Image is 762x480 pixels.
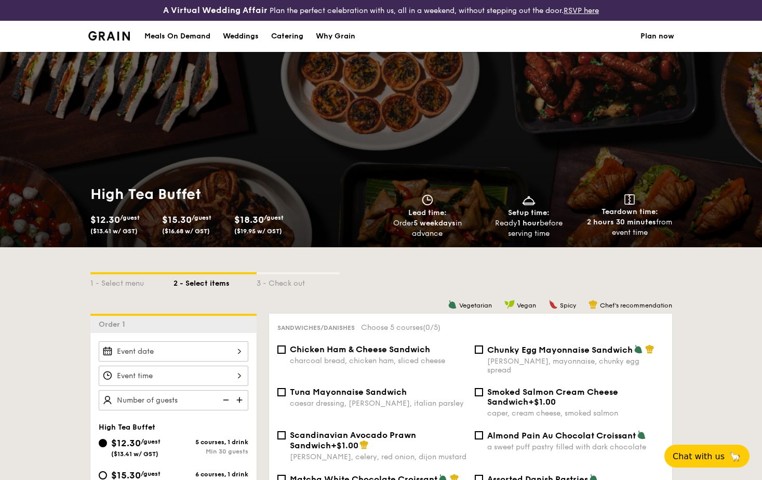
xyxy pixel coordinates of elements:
strong: 1 hour [517,219,540,228]
span: +$1.00 [528,397,556,407]
span: Tuna Mayonnaise Sandwich [290,387,407,397]
div: Min 30 guests [173,448,248,455]
a: Meals On Demand [138,21,217,52]
strong: 2 hours 30 minutes [587,218,656,226]
img: Grain [88,31,130,41]
input: $15.30/guest($16.68 w/ GST)6 courses, 1 drinkMin 30 guests [99,471,107,479]
div: caesar dressing, [PERSON_NAME], italian parsley [290,399,466,408]
span: Chat with us [673,451,725,461]
span: Choose 5 courses [361,323,440,332]
span: ($19.95 w/ GST) [234,228,282,235]
span: (0/5) [423,323,440,332]
div: Weddings [223,21,259,52]
span: $12.30 [90,214,120,225]
div: a sweet puff pastry filled with dark chocolate [487,443,664,451]
span: /guest [192,214,211,221]
span: /guest [264,214,284,221]
strong: 5 weekdays [413,219,456,228]
input: Chunky Egg Mayonnaise Sandwich[PERSON_NAME], mayonnaise, chunky egg spread [475,345,483,354]
button: Chat with us🦙 [664,445,750,468]
span: Lead time: [408,208,447,217]
span: Chicken Ham & Cheese Sandwich [290,344,430,354]
input: Event date [99,341,248,362]
div: Meals On Demand [144,21,210,52]
a: Why Grain [310,21,362,52]
h4: A Virtual Wedding Affair [163,4,268,17]
span: Teardown time: [601,207,658,216]
div: caper, cream cheese, smoked salmon [487,409,664,418]
span: ($13.41 w/ GST) [111,450,158,458]
div: [PERSON_NAME], mayonnaise, chunky egg spread [487,357,664,375]
input: Event time [99,366,248,386]
span: Smoked Salmon Cream Cheese Sandwich [487,387,618,407]
img: icon-teardown.65201eee.svg [624,194,635,205]
a: Plan now [640,21,674,52]
div: Ready before serving time [482,218,575,239]
div: 1 - Select menu [90,274,173,289]
span: $15.30 [162,214,192,225]
span: Setup time: [508,208,550,217]
div: [PERSON_NAME], celery, red onion, dijon mustard [290,452,466,461]
input: $12.30/guest($13.41 w/ GST)5 courses, 1 drinkMin 30 guests [99,439,107,447]
div: Catering [271,21,303,52]
img: icon-chef-hat.a58ddaea.svg [359,440,369,449]
span: Almond Pain Au Chocolat Croissant [487,431,636,441]
input: Smoked Salmon Cream Cheese Sandwich+$1.00caper, cream cheese, smoked salmon [475,388,483,396]
div: 2 - Select items [173,274,257,289]
span: Chunky Egg Mayonnaise Sandwich [487,345,633,355]
span: High Tea Buffet [99,423,155,432]
img: icon-vegan.f8ff3823.svg [504,300,515,309]
span: 🦙 [729,450,741,462]
span: Spicy [560,302,576,309]
input: Chicken Ham & Cheese Sandwichcharcoal bread, chicken ham, sliced cheese [277,345,286,354]
a: Weddings [217,21,265,52]
div: 6 courses, 1 drink [173,471,248,478]
a: Logotype [88,31,130,41]
div: Plan the perfect celebration with us, all in a weekend, without stepping out the door. [127,4,635,17]
div: Order in advance [381,218,474,239]
span: /guest [141,470,161,477]
input: Number of guests [99,390,248,410]
img: icon-vegetarian.fe4039eb.svg [634,344,643,354]
span: +$1.00 [331,441,358,450]
div: charcoal bread, chicken ham, sliced cheese [290,356,466,365]
span: Sandwiches/Danishes [277,324,355,331]
img: icon-vegetarian.fe4039eb.svg [448,300,457,309]
input: Almond Pain Au Chocolat Croissanta sweet puff pastry filled with dark chocolate [475,431,483,439]
span: /guest [141,438,161,445]
span: $12.30 [111,437,141,449]
div: 3 - Check out [257,274,340,289]
h1: High Tea Buffet [90,185,377,204]
div: 5 courses, 1 drink [173,438,248,446]
span: Vegetarian [459,302,492,309]
a: RSVP here [564,6,599,15]
img: icon-spicy.37a8142b.svg [549,300,558,309]
span: /guest [120,214,140,221]
img: icon-add.58712e84.svg [233,390,248,410]
span: $18.30 [234,214,264,225]
span: ($13.41 w/ GST) [90,228,138,235]
span: Vegan [517,302,536,309]
img: icon-vegetarian.fe4039eb.svg [637,430,646,439]
span: Chef's recommendation [600,302,672,309]
img: icon-reduce.1d2dbef1.svg [217,390,233,410]
div: Why Grain [316,21,355,52]
input: Tuna Mayonnaise Sandwichcaesar dressing, [PERSON_NAME], italian parsley [277,388,286,396]
img: icon-chef-hat.a58ddaea.svg [589,300,598,309]
span: ($16.68 w/ GST) [162,228,210,235]
img: icon-chef-hat.a58ddaea.svg [645,344,654,354]
a: Catering [265,21,310,52]
span: Order 1 [99,320,129,329]
div: from event time [583,217,676,238]
img: icon-clock.2db775ea.svg [420,194,435,206]
input: Scandinavian Avocado Prawn Sandwich+$1.00[PERSON_NAME], celery, red onion, dijon mustard [277,431,286,439]
img: icon-dish.430c3a2e.svg [521,194,537,206]
span: Scandinavian Avocado Prawn Sandwich [290,430,416,450]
